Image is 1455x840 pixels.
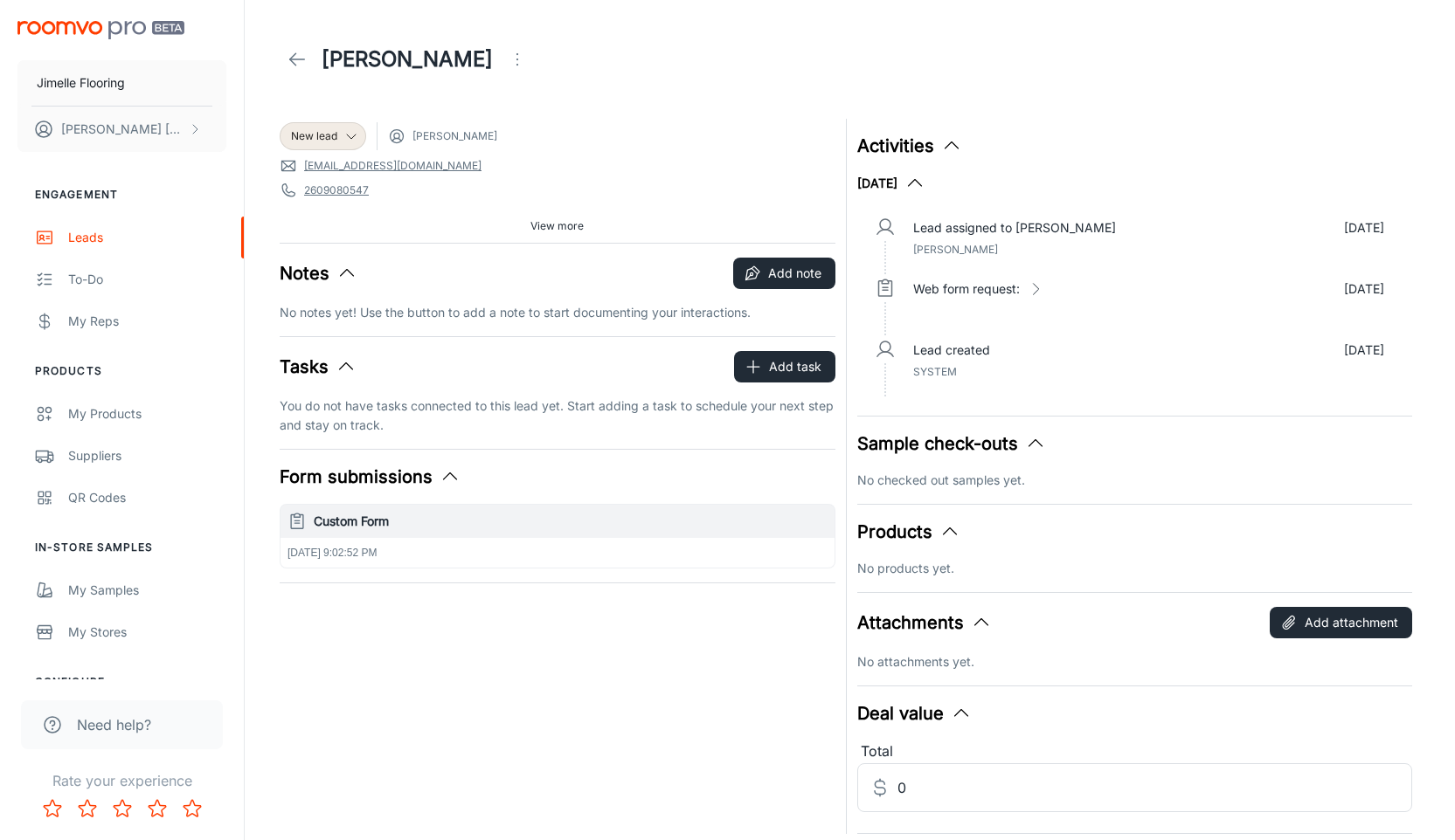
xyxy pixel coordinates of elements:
p: No products yet. [857,559,1413,578]
p: You do not have tasks connected to this lead yet. Start adding a task to schedule your next step ... [280,396,835,435]
span: [PERSON_NAME] [412,128,497,144]
button: Rate 4 star [140,791,175,826]
button: Open menu [500,42,535,77]
button: Attachments [857,609,992,636]
button: [DATE] [857,173,925,194]
span: New lead [291,128,337,144]
a: 2609080547 [304,182,369,198]
button: Form submissions [280,464,461,490]
p: Web form request: [913,279,1020,299]
p: [PERSON_NAME] [PERSON_NAME] [61,120,184,139]
button: Custom Form[DATE] 9:02:52 PM [281,505,835,568]
div: Total [857,740,1413,763]
span: View more [530,218,584,234]
button: Add note [733,258,835,289]
button: Jimelle Flooring [17,60,226,106]
button: Deal value [857,700,972,726]
div: My Reps [68,312,226,331]
button: Rate 2 star [70,791,105,826]
button: Rate 3 star [105,791,140,826]
div: My Products [68,404,226,423]
span: [DATE] 9:02:52 PM [288,547,378,559]
div: My Stores [68,623,226,642]
h1: [PERSON_NAME] [322,44,493,75]
p: Lead created [913,341,990,360]
button: Sample check-outs [857,430,1046,457]
button: Activities [857,133,962,159]
p: No checked out samples yet. [857,471,1413,490]
button: Notes [280,260,357,286]
p: No attachments yet. [857,652,1413,671]
div: New lead [280,122,366,150]
button: Add attachment [1270,607,1412,638]
p: No notes yet! Use the button to add a note to start documenting your interactions. [280,303,835,322]
div: Leads [68,228,226,247]
input: Estimated deal value [897,763,1413,812]
p: [DATE] [1344,218,1384,238]
button: Rate 1 star [35,791,70,826]
a: [EMAIL_ADDRESS][DOMAIN_NAME] [304,158,482,174]
p: [DATE] [1344,341,1384,360]
button: View more [523,213,591,239]
button: Add task [734,351,835,382]
button: Rate 5 star [175,791,210,826]
p: Lead assigned to [PERSON_NAME] [913,218,1116,238]
div: QR Codes [68,488,226,507]
div: To-do [68,270,226,289]
p: Rate your experience [14,770,230,791]
div: My Samples [68,581,226,600]
button: Products [857,519,960,545]
span: [PERSON_NAME] [913,243,998,256]
h6: Custom Form [314,512,828,531]
div: Suppliers [68,446,226,465]
button: [PERSON_NAME] [PERSON_NAME] [17,107,226,152]
span: System [913,365,957,378]
p: [DATE] [1344,279,1384,299]
p: Jimelle Flooring [37,73,125,93]
span: Need help? [77,714,151,735]
img: Roomvo PRO Beta [17,21,184,39]
button: Tasks [280,354,357,380]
